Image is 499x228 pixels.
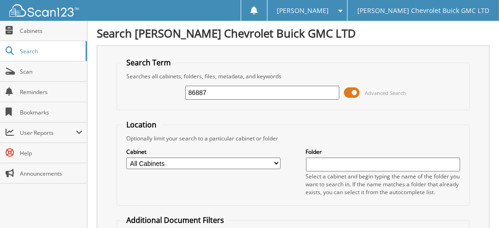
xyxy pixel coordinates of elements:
legend: Search Term [122,57,175,68]
div: Searches all cabinets, folders, files, metadata, and keywords [122,72,464,80]
label: Folder [306,148,460,156]
span: Reminders [20,88,82,96]
span: Scan [20,68,82,76]
span: Search [20,47,81,55]
div: Optionally limit your search to a particular cabinet or folder [122,134,464,142]
span: User Reports [20,129,76,137]
span: [PERSON_NAME] Chevrolet Buick GMC LTD [357,8,489,13]
span: Advanced Search [365,89,406,96]
h1: Search [PERSON_NAME] Chevrolet Buick GMC LTD [97,25,490,41]
legend: Additional Document Filters [122,215,229,225]
div: Select a cabinet and begin typing the name of the folder you want to search in. If the name match... [306,172,460,196]
span: [PERSON_NAME] [277,8,329,13]
legend: Location [122,120,161,130]
iframe: Chat Widget [453,184,499,228]
label: Cabinet [126,148,281,156]
span: Cabinets [20,27,82,35]
span: Announcements [20,170,82,177]
span: Bookmarks [20,108,82,116]
img: scan123-logo-white.svg [9,4,79,17]
span: Help [20,149,82,157]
